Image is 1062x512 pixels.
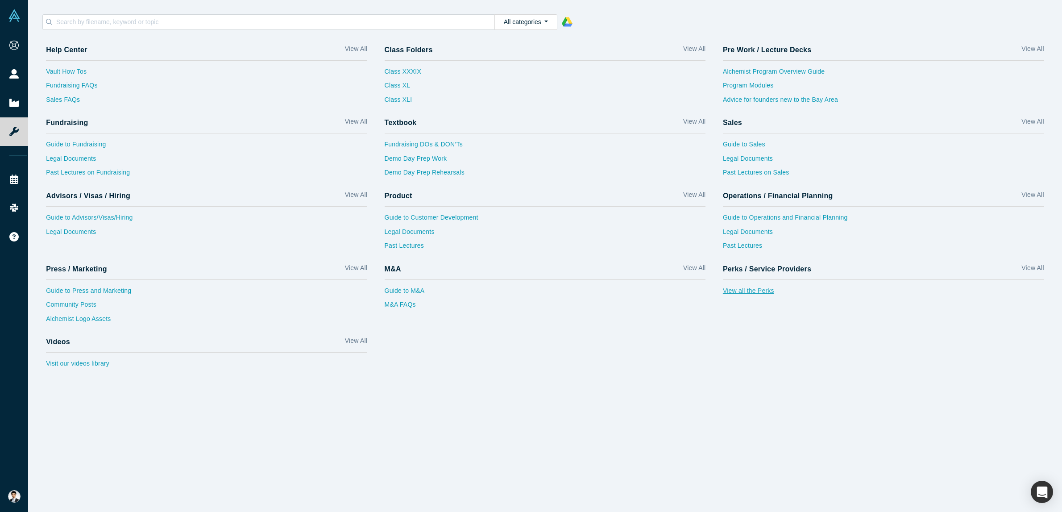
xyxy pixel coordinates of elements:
[1021,117,1044,130] a: View All
[494,14,557,30] button: All categories
[723,81,1044,95] a: Program Modules
[345,117,367,130] a: View All
[385,191,412,200] h4: Product
[683,263,705,276] a: View All
[8,490,21,503] img: Yas Morita's Account
[385,227,706,241] a: Legal Documents
[46,118,88,127] h4: Fundraising
[46,227,367,241] a: Legal Documents
[723,265,811,273] h4: Perks / Service Providers
[723,46,811,54] h4: Pre Work / Lecture Decks
[345,263,367,276] a: View All
[723,95,1044,109] a: Advice for founders new to the Bay Area
[46,359,367,373] a: Visit our videos library
[723,67,1044,81] a: Alchemist Program Overview Guide
[385,213,706,227] a: Guide to Customer Development
[46,67,367,81] a: Vault How Tos
[46,154,367,168] a: Legal Documents
[385,46,433,54] h4: Class Folders
[723,154,1044,168] a: Legal Documents
[723,191,833,200] h4: Operations / Financial Planning
[723,241,1044,255] a: Past Lectures
[385,300,706,314] a: M&A FAQs
[385,95,421,109] a: Class XLI
[385,168,706,182] a: Demo Day Prep Rehearsals
[46,265,107,273] h4: Press / Marketing
[46,81,367,95] a: Fundraising FAQs
[723,213,1044,227] a: Guide to Operations and Financial Planning
[1021,190,1044,203] a: View All
[1021,44,1044,57] a: View All
[385,241,706,255] a: Past Lectures
[1021,263,1044,276] a: View All
[683,190,705,203] a: View All
[385,118,417,127] h4: Textbook
[55,16,494,28] input: Search by filename, keyword or topic
[46,191,130,200] h4: Advisors / Visas / Hiring
[723,227,1044,241] a: Legal Documents
[683,117,705,130] a: View All
[385,81,421,95] a: Class XL
[345,336,367,349] a: View All
[723,286,1044,300] a: View all the Perks
[385,154,706,168] a: Demo Day Prep Work
[8,9,21,22] img: Alchemist Vault Logo
[46,140,367,154] a: Guide to Fundraising
[46,168,367,182] a: Past Lectures on Fundraising
[385,67,421,81] a: Class XXXIX
[345,190,367,203] a: View All
[683,44,705,57] a: View All
[385,265,401,273] h4: M&A
[46,314,367,329] a: Alchemist Logo Assets
[46,46,87,54] h4: Help Center
[46,300,367,314] a: Community Posts
[723,118,742,127] h4: Sales
[385,140,706,154] a: Fundraising DOs & DON’Ts
[46,337,70,346] h4: Videos
[46,95,367,109] a: Sales FAQs
[723,140,1044,154] a: Guide to Sales
[723,168,1044,182] a: Past Lectures on Sales
[46,286,367,300] a: Guide to Press and Marketing
[46,213,367,227] a: Guide to Advisors/Visas/Hiring
[345,44,367,57] a: View All
[385,286,706,300] a: Guide to M&A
